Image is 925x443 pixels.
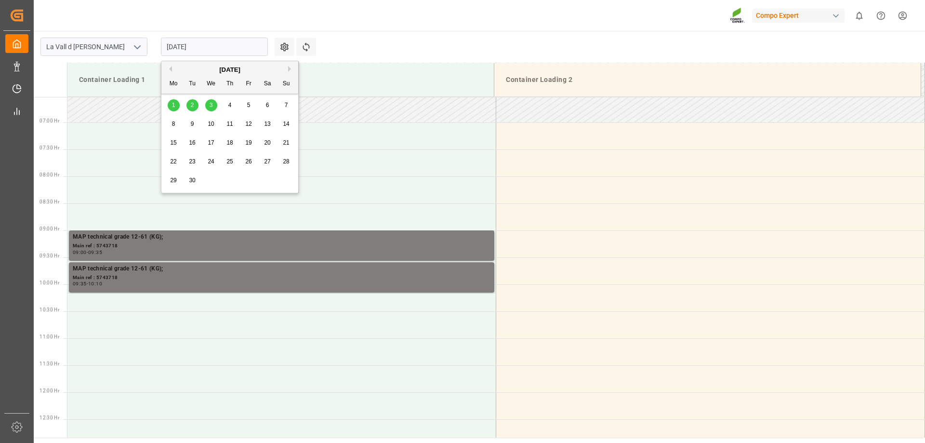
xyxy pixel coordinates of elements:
[280,118,292,130] div: Choose Sunday, September 14th, 2025
[205,78,217,90] div: We
[189,177,195,184] span: 30
[262,118,274,130] div: Choose Saturday, September 13th, 2025
[208,121,214,127] span: 10
[40,172,59,177] span: 08:00 Hr
[245,139,251,146] span: 19
[205,99,217,111] div: Choose Wednesday, September 3rd, 2025
[40,199,59,204] span: 08:30 Hr
[224,156,236,168] div: Choose Thursday, September 25th, 2025
[73,242,490,250] div: Main ref : 5743718
[170,158,176,165] span: 22
[280,137,292,149] div: Choose Sunday, September 21st, 2025
[224,118,236,130] div: Choose Thursday, September 11th, 2025
[186,78,198,90] div: Tu
[280,99,292,111] div: Choose Sunday, September 7th, 2025
[224,137,236,149] div: Choose Thursday, September 18th, 2025
[262,156,274,168] div: Choose Saturday, September 27th, 2025
[186,175,198,187] div: Choose Tuesday, September 30th, 2025
[226,158,233,165] span: 25
[243,156,255,168] div: Choose Friday, September 26th, 2025
[168,156,180,168] div: Choose Monday, September 22nd, 2025
[40,415,59,420] span: 12:30 Hr
[73,282,87,286] div: 09:35
[280,156,292,168] div: Choose Sunday, September 28th, 2025
[247,102,251,108] span: 5
[164,96,296,190] div: month 2025-09
[73,274,490,282] div: Main ref : 5743718
[186,99,198,111] div: Choose Tuesday, September 2nd, 2025
[262,99,274,111] div: Choose Saturday, September 6th, 2025
[40,307,59,312] span: 10:30 Hr
[40,253,59,258] span: 09:30 Hr
[189,158,195,165] span: 23
[245,158,251,165] span: 26
[172,121,175,127] span: 8
[205,156,217,168] div: Choose Wednesday, September 24th, 2025
[170,139,176,146] span: 15
[226,121,233,127] span: 11
[191,102,194,108] span: 2
[168,175,180,187] div: Choose Monday, September 29th, 2025
[208,158,214,165] span: 24
[170,177,176,184] span: 29
[186,118,198,130] div: Choose Tuesday, September 9th, 2025
[243,118,255,130] div: Choose Friday, September 12th, 2025
[172,102,175,108] span: 1
[88,250,102,255] div: 09:35
[226,139,233,146] span: 18
[40,226,59,231] span: 09:00 Hr
[205,137,217,149] div: Choose Wednesday, September 17th, 2025
[130,40,144,54] button: open menu
[40,334,59,339] span: 11:00 Hr
[40,38,147,56] input: Type to search/select
[752,9,845,23] div: Compo Expert
[262,137,274,149] div: Choose Saturday, September 20th, 2025
[186,156,198,168] div: Choose Tuesday, September 23rd, 2025
[730,7,745,24] img: Screenshot%202023-09-29%20at%2010.02.21.png_1712312052.png
[75,71,486,89] div: Container Loading 1
[224,99,236,111] div: Choose Thursday, September 4th, 2025
[266,102,269,108] span: 6
[224,78,236,90] div: Th
[870,5,892,27] button: Help Center
[161,38,268,56] input: DD.MM.YYYY
[264,121,270,127] span: 13
[264,158,270,165] span: 27
[243,78,255,90] div: Fr
[40,145,59,150] span: 07:30 Hr
[245,121,251,127] span: 12
[208,139,214,146] span: 17
[283,121,289,127] span: 14
[168,137,180,149] div: Choose Monday, September 15th, 2025
[205,118,217,130] div: Choose Wednesday, September 10th, 2025
[166,66,172,72] button: Previous Month
[40,361,59,366] span: 11:30 Hr
[502,71,913,89] div: Container Loading 2
[283,139,289,146] span: 21
[243,99,255,111] div: Choose Friday, September 5th, 2025
[262,78,274,90] div: Sa
[283,158,289,165] span: 28
[40,280,59,285] span: 10:00 Hr
[191,121,194,127] span: 9
[87,250,88,255] div: -
[210,102,213,108] span: 3
[752,6,848,25] button: Compo Expert
[285,102,288,108] span: 7
[73,250,87,255] div: 09:00
[280,78,292,90] div: Su
[168,78,180,90] div: Mo
[848,5,870,27] button: show 0 new notifications
[189,139,195,146] span: 16
[186,137,198,149] div: Choose Tuesday, September 16th, 2025
[228,102,232,108] span: 4
[288,66,294,72] button: Next Month
[264,139,270,146] span: 20
[73,232,490,242] div: MAP technical grade 12-61 (KG);
[40,118,59,123] span: 07:00 Hr
[168,99,180,111] div: Choose Monday, September 1st, 2025
[161,65,298,75] div: [DATE]
[40,388,59,393] span: 12:00 Hr
[87,282,88,286] div: -
[168,118,180,130] div: Choose Monday, September 8th, 2025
